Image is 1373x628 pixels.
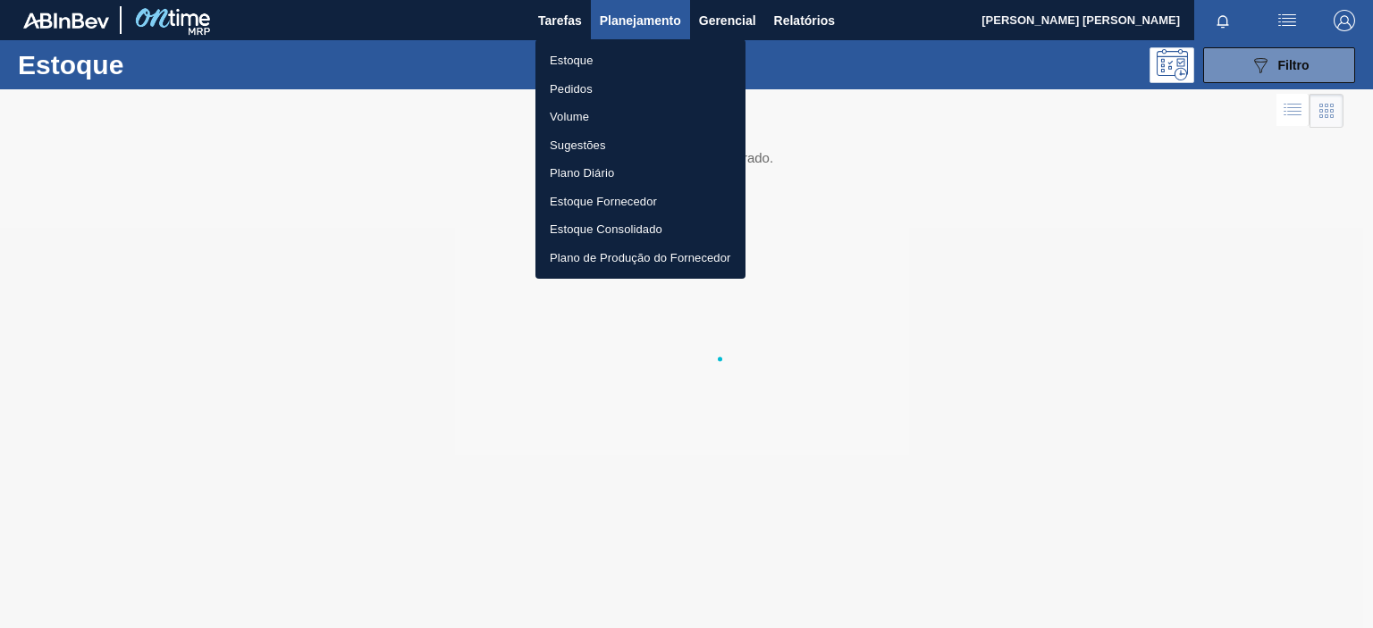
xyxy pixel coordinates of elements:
[535,215,745,244] a: Estoque Consolidado
[535,131,745,160] a: Sugestões
[535,188,745,216] a: Estoque Fornecedor
[535,159,745,188] a: Plano Diário
[535,103,745,131] a: Volume
[535,46,745,75] a: Estoque
[535,244,745,272] a: Plano de Produção do Fornecedor
[535,75,745,104] a: Pedidos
